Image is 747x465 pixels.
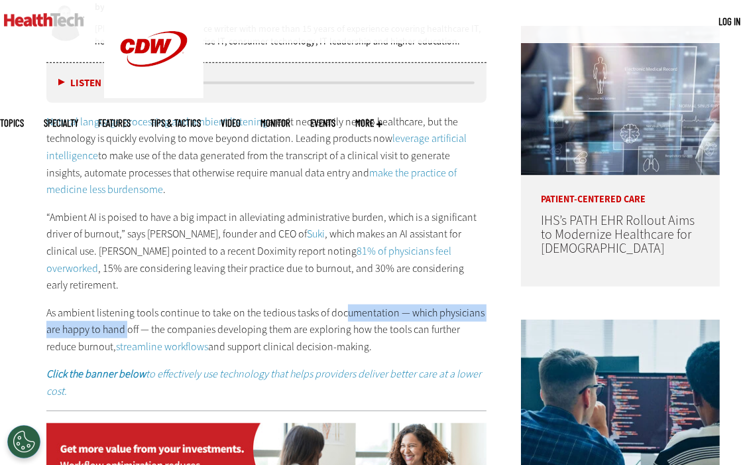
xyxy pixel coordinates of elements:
a: leverage artificial intelligence [46,131,467,163]
a: Suki [307,227,325,241]
div: User menu [718,15,740,29]
button: Open Preferences [7,425,40,458]
p: Patient-Centered Care [521,175,720,204]
a: CDW [104,88,203,101]
strong: Click the banner below [46,367,146,381]
a: Events [310,118,335,128]
span: More [355,118,382,128]
a: streamline workflows [116,340,208,354]
span: Specialty [44,118,78,128]
a: Video [221,118,241,128]
a: Click the banner belowto effectively use technology that helps providers deliver better care at a... [46,367,481,398]
a: Tips & Tactics [150,118,201,128]
em: to effectively use technology that helps providers deliver better care at a lower cost. [46,367,481,398]
a: MonITor [260,118,290,128]
a: IHS’s PATH EHR Rollout Aims to Modernize Healthcare for [DEMOGRAPHIC_DATA] [541,212,695,257]
a: Log in [718,15,740,27]
p: “Ambient AI is poised to have a big impact in alleviating administrative burden, which is a signi... [46,209,487,294]
img: Home [4,13,84,27]
a: 81% of physicians feel overworked [46,244,451,275]
a: Features [98,118,131,128]
p: As ambient listening tools continue to take on the tedious tasks of documentation — which physici... [46,304,487,356]
div: Cookies Settings [7,425,40,458]
p: aren’t necessarily new to healthcare, but the technology is quickly evolving to move beyond dicta... [46,113,487,198]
